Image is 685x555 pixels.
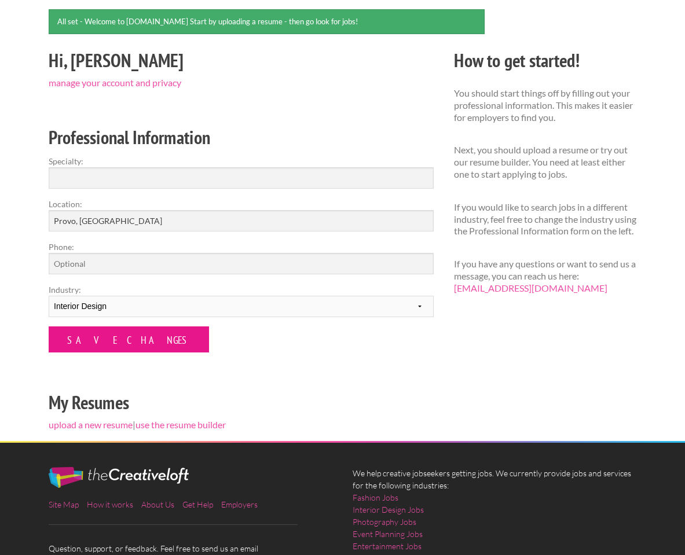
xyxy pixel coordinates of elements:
[49,284,434,296] label: Industry:
[49,467,189,488] img: The Creative Loft
[49,241,434,253] label: Phone:
[221,499,258,509] a: Employers
[353,516,416,528] a: Photography Jobs
[454,47,636,73] h2: How to get started!
[135,419,226,430] a: use the resume builder
[353,540,422,552] a: Entertainment Jobs
[353,503,424,516] a: Interior Design Jobs
[454,282,607,293] a: [EMAIL_ADDRESS][DOMAIN_NAME]
[454,201,636,237] p: If you would like to search jobs in a different industry, feel free to change the industry using ...
[454,144,636,180] p: Next, you should upload a resume or try out our resume builder. You need at least either one to s...
[49,155,434,167] label: Specialty:
[454,258,636,294] p: If you have any questions or want to send us a message, you can reach us here:
[454,87,636,123] p: You should start things off by filling out your professional information. This makes it easier fo...
[182,499,213,509] a: Get Help
[49,253,434,274] input: Optional
[87,499,133,509] a: How it works
[141,499,174,509] a: About Us
[49,499,79,509] a: Site Map
[49,210,434,231] input: e.g. New York, NY
[49,419,133,430] a: upload a new resume
[49,9,485,34] div: All set - Welcome to [DOMAIN_NAME] Start by uploading a resume - then go look for jobs!
[49,77,181,88] a: manage your account and privacy
[49,198,434,210] label: Location:
[49,47,434,73] h2: Hi, [PERSON_NAME]
[49,124,434,150] h2: Professional Information
[353,491,398,503] a: Fashion Jobs
[49,389,434,416] h2: My Resumes
[39,46,444,441] div: |
[49,326,209,352] input: Save Changes
[353,528,423,540] a: Event Planning Jobs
